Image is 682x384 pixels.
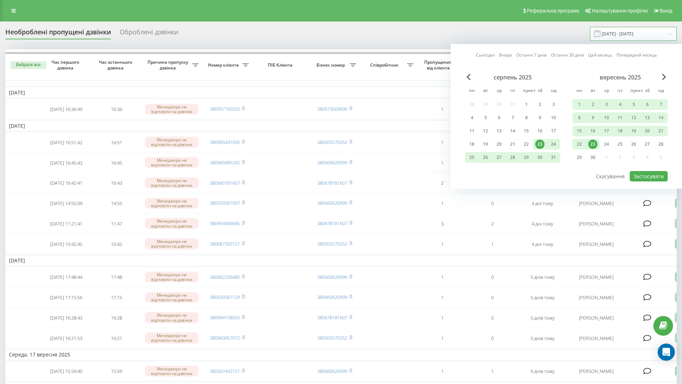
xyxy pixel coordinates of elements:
font: 11 [469,128,474,134]
font: 11:47 [111,220,122,227]
div: вт 16 вер. 2025 р. [586,126,600,136]
font: 10 [551,115,556,121]
font: 0 [491,315,494,321]
div: пн 4 серп. 2025 р. [465,112,479,123]
font: 25 [469,154,474,160]
font: ср [604,87,609,93]
font: Менеджери не відповіли на дзвінок [151,272,193,282]
font: 16 [537,128,542,134]
font: 5 днів тому [531,274,555,280]
div: сб 6 вер. 2025 р. [640,99,654,110]
font: [DATE] [9,89,25,96]
font: 20 [497,141,502,147]
font: Менеджери не відповіли на дзвінок [151,178,193,188]
font: 3 [441,220,444,227]
font: 380678181607 [317,314,347,321]
a: 380660620999 [317,368,347,374]
font: Менеджери не відповіли на дзвінок [151,366,193,376]
a: 380957160320 [210,106,240,112]
font: Пропущених від клієнта [424,59,452,71]
font: Менеджери не відповіли на дзвінок [151,218,193,229]
font: [PERSON_NAME] [579,200,614,206]
div: суб 9 серп. 2025 р. [533,112,547,123]
abbr: п'ятниця [521,86,532,97]
div: нд 28 вер. 2025 р. [654,139,668,150]
font: 9 [592,115,594,121]
font: Вибрати все [16,62,40,67]
a: 380500581129 [210,294,240,300]
font: Вихід [660,8,672,14]
button: Вибрати все [10,61,46,69]
div: ср 10 вер. 2025 р. [600,112,613,123]
font: [DATE] [9,122,25,129]
font: 3 [552,101,555,107]
div: пункт 15 серп. 2025 р. [519,126,533,136]
font: 20 [645,128,650,134]
abbr: неділя [656,86,666,97]
font: 380507442121 [210,368,240,374]
div: пункт 26 вер. 2025 р. [627,139,640,150]
font: вт [483,87,488,93]
font: пн [469,87,475,93]
div: нд 31 серп. 2025 р. [547,152,560,163]
font: 16:36 [111,106,122,112]
font: 16:51 [111,139,122,146]
abbr: неділя [548,86,559,97]
font: сб [538,87,542,93]
font: 1 [525,101,528,107]
font: [PERSON_NAME] [579,294,614,301]
div: порівн 27 серп. 2025 р. [492,152,506,163]
font: 7 [512,115,514,121]
div: пн 1 вер. 2025 р. [572,99,586,110]
font: 31 [551,154,556,160]
font: 22 [577,141,582,147]
font: 11 [618,115,623,121]
div: нд 10 серп. 2025 р. [547,112,560,123]
a: 380673669606 [317,106,347,112]
div: пн 11 серп. 2025 р. [465,126,479,136]
div: чт 25 вер. 2025 р. [613,139,627,150]
div: пн 15 вер. 2025 р. [572,126,586,136]
font: 5 днів тому [531,315,555,321]
div: вт 26 серп. 2025 р. [479,152,492,163]
font: 24 [604,141,609,147]
font: 380505570352 [317,335,347,341]
font: Менеджери не відповіли на дзвінок [151,104,193,115]
font: 4 дні тому [532,200,553,206]
font: [DATE] 16:28:43 [50,315,82,321]
font: Оброблені дзвінки [120,28,178,36]
font: Застосувати [634,173,664,180]
a: 380505570352 [317,240,347,247]
font: 1 [441,200,444,206]
div: нд 3 серп. 2025 р. [547,99,560,110]
font: 1 [491,241,494,247]
font: вересень 2025 [600,73,641,81]
font: 15:59 [111,368,122,374]
font: 0 [491,274,494,280]
abbr: понеділок [574,86,585,97]
a: 380954496695 [210,220,240,227]
font: 27 [497,154,502,160]
font: 3 [605,101,608,107]
div: ср 3 вер. 2025 р. [600,99,613,110]
font: 4 дні тому [532,220,553,227]
div: нд 17 серп. 2025 р. [547,126,560,136]
font: 380660620999 [317,274,347,280]
font: 380994158092 [210,314,240,321]
font: 26 [631,141,636,147]
font: 19 [483,141,488,147]
font: [DATE] 16:21:53 [50,335,82,341]
div: чт 28 серп. 2025 р. [506,152,519,163]
font: 10:42 [111,241,122,247]
font: 2 [441,180,444,186]
font: 1 [441,160,444,166]
div: суб 23 серп. 2025 р. [533,139,547,150]
div: пн 29 вер. 2025 р. [572,152,586,163]
div: чт 18 вер. 2025 р. [613,126,627,136]
abbr: субота [642,86,653,97]
font: [PERSON_NAME] [579,274,614,280]
font: [PERSON_NAME] [579,220,614,227]
font: Менеджери не відповіли на дзвінок [151,137,193,147]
